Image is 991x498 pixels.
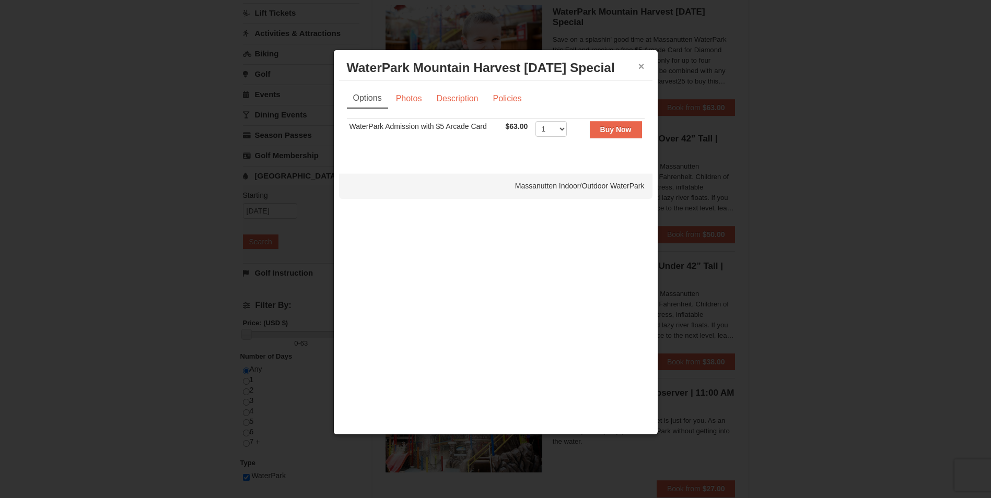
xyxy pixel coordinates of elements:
h3: WaterPark Mountain Harvest [DATE] Special [347,60,645,76]
div: Massanutten Indoor/Outdoor WaterPark [339,173,652,199]
a: Options [347,89,388,109]
a: Policies [486,89,528,109]
a: Photos [389,89,429,109]
span: $63.00 [505,122,528,131]
button: Buy Now [590,121,642,138]
button: × [638,61,645,72]
td: WaterPark Admission with $5 Arcade Card [347,119,503,145]
strong: Buy Now [600,125,632,134]
a: Description [429,89,485,109]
